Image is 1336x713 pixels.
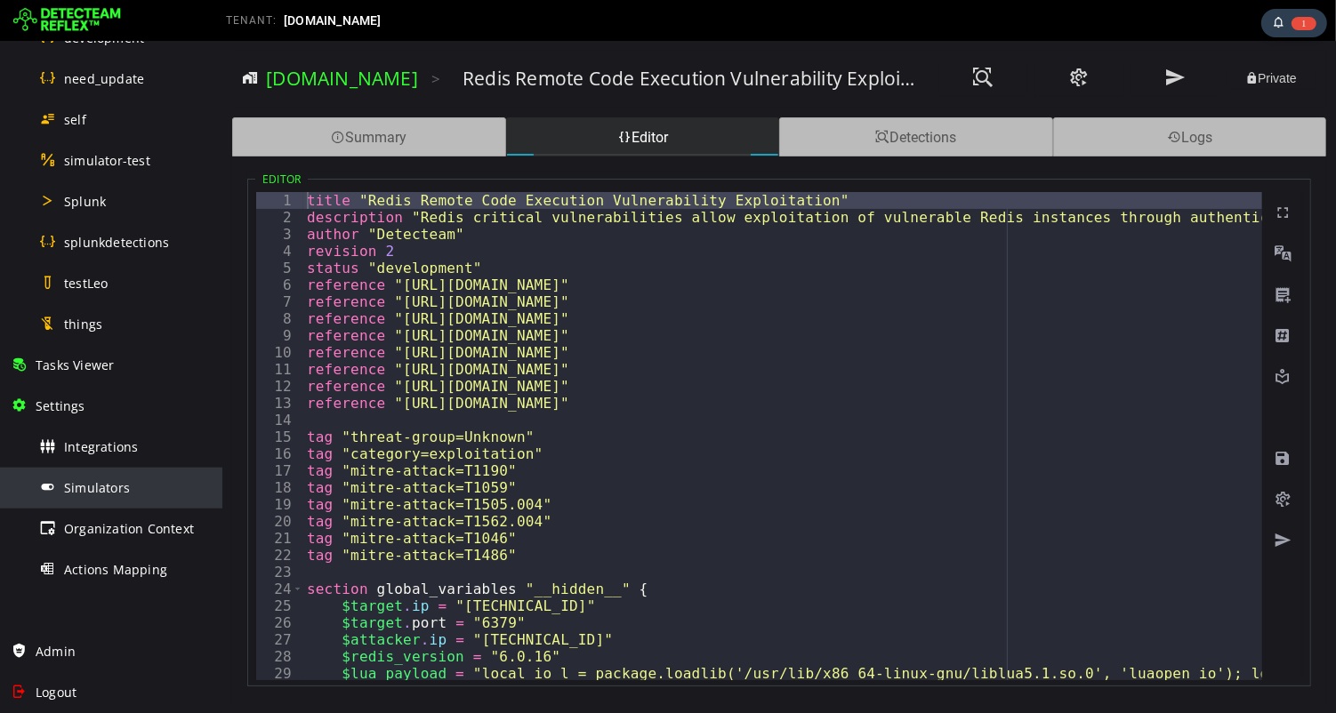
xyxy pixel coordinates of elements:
[831,76,1105,116] div: Logs
[34,371,81,388] div: 14
[1292,17,1316,30] span: 1
[34,438,81,455] div: 18
[34,590,81,607] div: 27
[34,455,81,472] div: 19
[36,397,85,414] span: Settings
[64,316,102,332] span: things
[34,506,81,523] div: 22
[64,234,169,251] span: splunkdetections
[64,438,138,455] span: Integrations
[34,354,81,371] div: 13
[1004,27,1093,49] button: Private
[10,76,284,116] div: Summary
[284,13,382,28] span: [DOMAIN_NAME]
[36,643,76,660] span: Admin
[36,356,114,373] span: Tasks Viewer
[64,152,150,169] span: simulator-test
[1023,30,1074,44] span: Private
[34,151,81,168] div: 1
[34,185,81,202] div: 3
[64,111,86,128] span: self
[1261,9,1327,37] div: Task Notifications
[557,76,831,116] div: Detections
[226,14,277,27] span: TENANT:
[36,684,76,701] span: Logout
[33,131,85,146] legend: Editor
[34,303,81,320] div: 10
[70,540,80,557] span: Toggle code folding, rows 24 through 42
[34,523,81,540] div: 23
[34,557,81,573] div: 25
[34,337,81,354] div: 12
[34,236,81,252] div: 6
[64,561,167,578] span: Actions Mapping
[44,25,196,50] a: [DOMAIN_NAME]
[284,76,558,116] div: Editor
[34,320,81,337] div: 11
[34,607,81,624] div: 28
[34,219,81,236] div: 5
[34,252,81,269] div: 7
[34,202,81,219] div: 4
[34,573,81,590] div: 26
[209,28,218,48] span: >
[34,388,81,405] div: 15
[34,540,81,557] div: 24
[64,193,106,210] span: Splunk
[34,421,81,438] div: 17
[13,6,121,35] img: Detecteam logo
[34,168,81,185] div: 2
[64,479,130,496] span: Simulators
[34,472,81,489] div: 20
[64,70,144,87] span: need_update
[240,25,698,50] h3: Redis Remote Code Execution Vulnerability Exploitation
[64,520,194,537] span: Organization Context
[34,286,81,303] div: 9
[64,275,108,292] span: testLeo
[34,624,81,641] div: 29
[34,269,81,286] div: 8
[34,405,81,421] div: 16
[34,489,81,506] div: 21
